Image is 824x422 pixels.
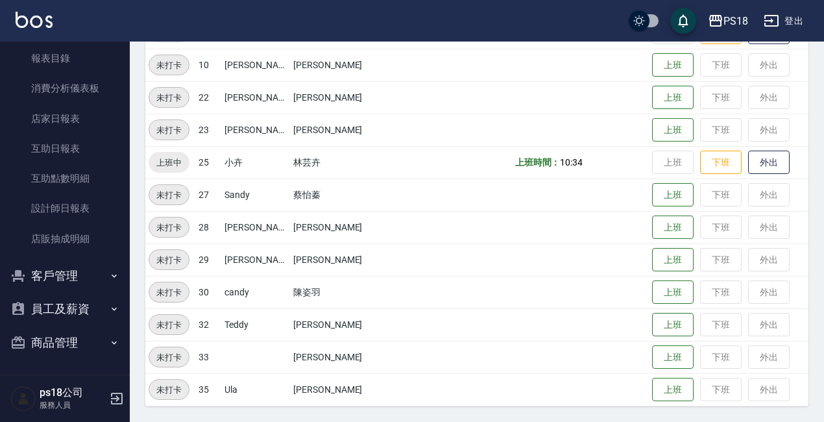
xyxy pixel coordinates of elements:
span: 未打卡 [149,253,189,267]
span: 未打卡 [149,286,189,299]
td: Ula [221,373,290,406]
a: 店家日報表 [5,104,125,134]
td: 蔡怡蓁 [290,179,443,211]
span: 未打卡 [149,221,189,234]
button: 上班 [652,280,694,304]
td: 30 [195,276,221,308]
td: [PERSON_NAME] [221,49,290,81]
td: 林芸卉 [290,146,443,179]
b: 上班時間： [515,157,561,168]
td: 27 [195,179,221,211]
button: 下班 [700,151,742,175]
td: [PERSON_NAME] [290,211,443,243]
div: PS18 [723,13,748,29]
a: 設計師日報表 [5,193,125,223]
td: 35 [195,373,221,406]
button: 上班 [652,118,694,142]
a: 互助日報表 [5,134,125,164]
td: Sandy [221,179,290,211]
td: [PERSON_NAME] [221,211,290,243]
button: 商品管理 [5,326,125,360]
td: 小卉 [221,146,290,179]
button: 上班 [652,183,694,207]
button: 上班 [652,216,694,240]
button: 客戶管理 [5,259,125,293]
td: [PERSON_NAME] [221,114,290,146]
img: Logo [16,12,53,28]
td: [PERSON_NAME] [290,114,443,146]
h5: ps18公司 [40,386,106,399]
button: 上班 [652,313,694,337]
td: [PERSON_NAME] [221,81,290,114]
td: [PERSON_NAME] [290,243,443,276]
button: save [670,8,696,34]
td: 25 [195,146,221,179]
td: 33 [195,341,221,373]
td: 28 [195,211,221,243]
a: 消費分析儀表板 [5,73,125,103]
span: 未打卡 [149,351,189,364]
a: 店販抽成明細 [5,224,125,254]
td: [PERSON_NAME] [290,341,443,373]
td: 32 [195,308,221,341]
td: 陳姿羽 [290,276,443,308]
td: candy [221,276,290,308]
a: 互助點數明細 [5,164,125,193]
span: 未打卡 [149,58,189,72]
button: PS18 [703,8,753,34]
td: [PERSON_NAME] [290,373,443,406]
span: 未打卡 [149,91,189,105]
td: [PERSON_NAME] [290,308,443,341]
td: 29 [195,243,221,276]
img: Person [10,386,36,412]
td: Teddy [221,308,290,341]
p: 服務人員 [40,399,106,411]
td: [PERSON_NAME] [221,243,290,276]
span: 未打卡 [149,318,189,332]
td: 10 [195,49,221,81]
span: 10:34 [560,157,583,168]
span: 未打卡 [149,383,189,397]
button: 外出 [748,151,790,175]
td: [PERSON_NAME] [290,81,443,114]
button: 上班 [652,378,694,402]
button: 上班 [652,248,694,272]
td: 23 [195,114,221,146]
button: 登出 [758,9,808,33]
span: 上班中 [149,156,189,169]
td: [PERSON_NAME] [290,49,443,81]
button: 上班 [652,53,694,77]
button: 上班 [652,86,694,110]
a: 報表目錄 [5,43,125,73]
button: 上班 [652,345,694,369]
span: 未打卡 [149,188,189,202]
button: 員工及薪資 [5,292,125,326]
td: 22 [195,81,221,114]
span: 未打卡 [149,123,189,137]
